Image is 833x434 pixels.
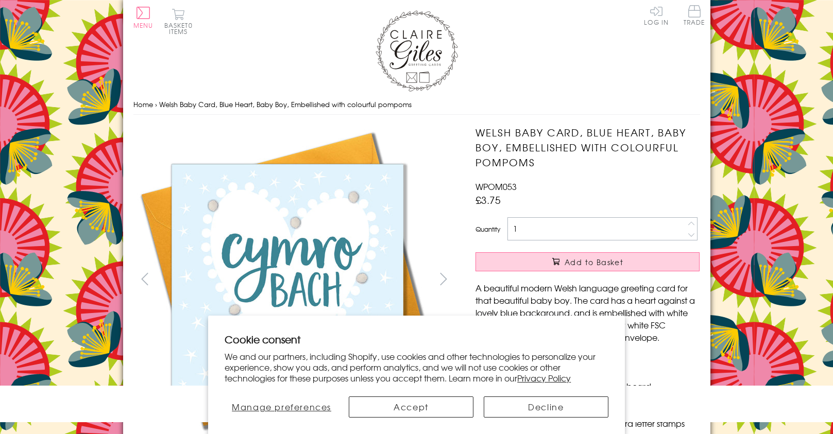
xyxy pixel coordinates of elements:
[159,99,412,109] span: Welsh Baby Card, Blue Heart, Baby Boy, Embellished with colourful pompoms
[684,5,705,25] span: Trade
[684,5,705,27] a: Trade
[475,180,517,193] span: WPOM053
[432,267,455,290] button: next
[475,125,700,169] h1: Welsh Baby Card, Blue Heart, Baby Boy, Embellished with colourful pompoms
[225,396,338,418] button: Manage preferences
[484,396,608,418] button: Decline
[155,99,157,109] span: ›
[475,282,700,343] p: A beautiful modern Welsh language greeting card for that beautiful baby boy. The card has a heart...
[133,94,700,115] nav: breadcrumbs
[133,7,154,28] button: Menu
[169,21,193,36] span: 0 items
[475,224,500,234] label: Quantity
[517,372,571,384] a: Privacy Policy
[225,351,608,383] p: We and our partners, including Shopify, use cookies and other technologies to personalize your ex...
[376,10,458,92] img: Claire Giles Greetings Cards
[133,125,443,434] img: Welsh Baby Card, Blue Heart, Baby Boy, Embellished with colourful pompoms
[475,193,501,207] span: £3.75
[133,267,157,290] button: prev
[475,252,700,271] button: Add to Basket
[133,21,154,30] span: Menu
[133,99,153,109] a: Home
[164,8,193,34] button: Basket0 items
[349,396,473,418] button: Accept
[225,332,608,346] h2: Cookie consent
[232,401,331,413] span: Manage preferences
[644,5,669,25] a: Log In
[565,257,623,267] span: Add to Basket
